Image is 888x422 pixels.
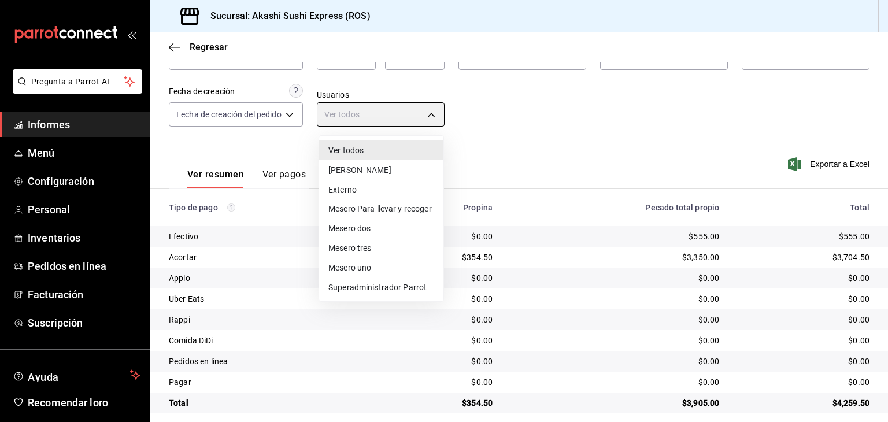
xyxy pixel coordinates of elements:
font: Superadministrador Parrot [328,282,427,291]
font: [PERSON_NAME] [328,165,391,175]
font: Mesero dos [328,224,371,233]
font: Ver todos [328,146,364,155]
font: Externo [328,184,357,194]
font: Mesero tres [328,243,371,253]
font: Mesero Para llevar y recoger [328,204,432,213]
font: Mesero uno [328,263,371,272]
